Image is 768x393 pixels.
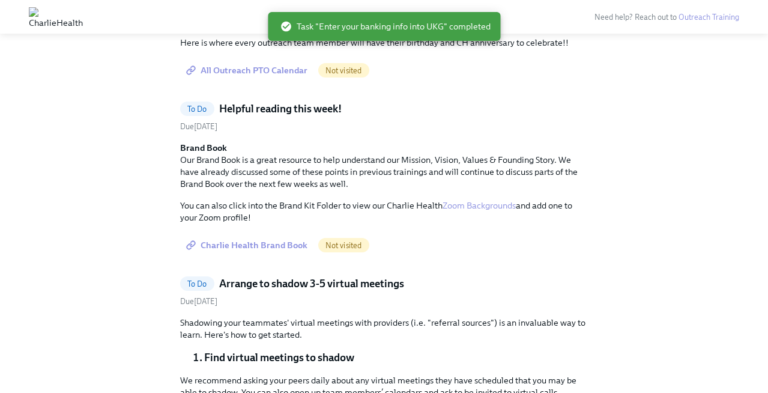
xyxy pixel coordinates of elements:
span: Not visited [318,241,369,250]
span: Need help? Reach out to [594,13,739,22]
a: Outreach Training [679,13,739,22]
span: Not visited [318,66,369,75]
span: Friday, September 12th 2025, 10:00 am [180,122,217,131]
a: Zoom Backgrounds [443,200,516,211]
span: Charlie Health Brand Book [189,239,307,251]
h5: Helpful reading this week! [219,102,342,116]
p: Our Brand Book is a great resource to help understand our Mission, Vision, Values & Founding Stor... [180,142,588,190]
a: All Outreach PTO Calendar [180,58,316,82]
span: To Do [180,105,214,114]
strong: Brand Book [180,142,227,153]
p: Here is where every outreach team member will have their birthday and CH anniversary to celebrate!! [180,37,588,49]
span: Task "Enter your banking info into UKG" completed [280,20,491,32]
img: CharlieHealth [29,7,83,26]
span: All Outreach PTO Calendar [189,64,307,76]
span: Tuesday, September 16th 2025, 10:00 am [180,297,217,306]
h5: Arrange to shadow 3-5 virtual meetings [219,276,404,291]
li: Find virtual meetings to shadow [204,350,588,365]
span: To Do [180,279,214,288]
a: Charlie Health Brand Book [180,233,316,257]
a: To DoHelpful reading this week!Due[DATE] [180,102,588,132]
p: You can also click into the Brand Kit Folder to view our Charlie Health and add one to your Zoom ... [180,200,588,224]
a: To DoArrange to shadow 3-5 virtual meetingsDue[DATE] [180,276,588,307]
p: Shadowing your teammates' virtual meetings with providers (i.e. "referral sources") is an invalua... [180,317,588,341]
